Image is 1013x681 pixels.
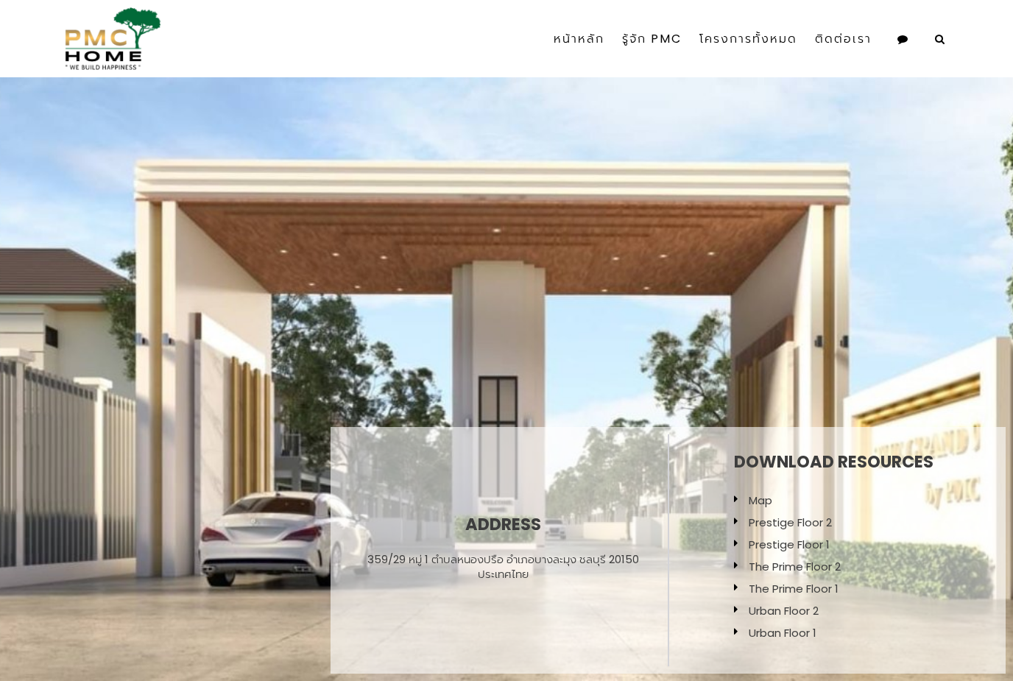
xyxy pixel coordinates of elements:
a: Urban Floor 1 [749,625,816,641]
img: pmc-logo [59,7,161,70]
a: The Prime Floor 1 [749,581,839,596]
a: หน้าหลัก [545,6,613,72]
div: 359/29 หมู่ 1 ตำบลหนองปรือ อำเภอบางละมุง ชลบุรี 20150 ประเทศไทย [342,552,665,582]
a: The Prime Floor 2 [749,559,841,574]
a: Prestige Floor 1 [749,537,830,552]
h2: Address [342,515,665,534]
a: Map [749,493,772,508]
a: โครงการทั้งหมด [691,6,806,72]
h3: Download resources [734,453,933,471]
a: Prestige Floor 2 [749,515,832,530]
a: รู้จัก PMC [613,6,691,72]
a: ติดต่อเรา [806,6,880,72]
a: Urban Floor 2 [749,603,819,618]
